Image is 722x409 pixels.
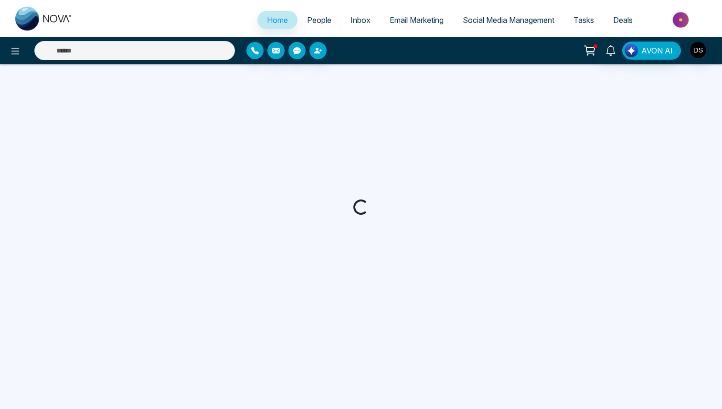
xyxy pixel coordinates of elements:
[15,7,73,31] img: Nova CRM Logo
[267,15,288,25] span: Home
[341,11,380,29] a: Inbox
[297,11,341,29] a: People
[453,11,564,29] a: Social Media Management
[690,42,706,58] img: User Avatar
[350,15,371,25] span: Inbox
[380,11,453,29] a: Email Marketing
[622,42,681,60] button: AVON AI
[647,9,716,31] img: Market-place.gif
[390,15,444,25] span: Email Marketing
[573,15,594,25] span: Tasks
[613,15,633,25] span: Deals
[604,11,642,29] a: Deals
[625,44,638,57] img: Lead Flow
[463,15,554,25] span: Social Media Management
[307,15,331,25] span: People
[564,11,604,29] a: Tasks
[257,11,297,29] a: Home
[641,45,673,56] span: AVON AI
